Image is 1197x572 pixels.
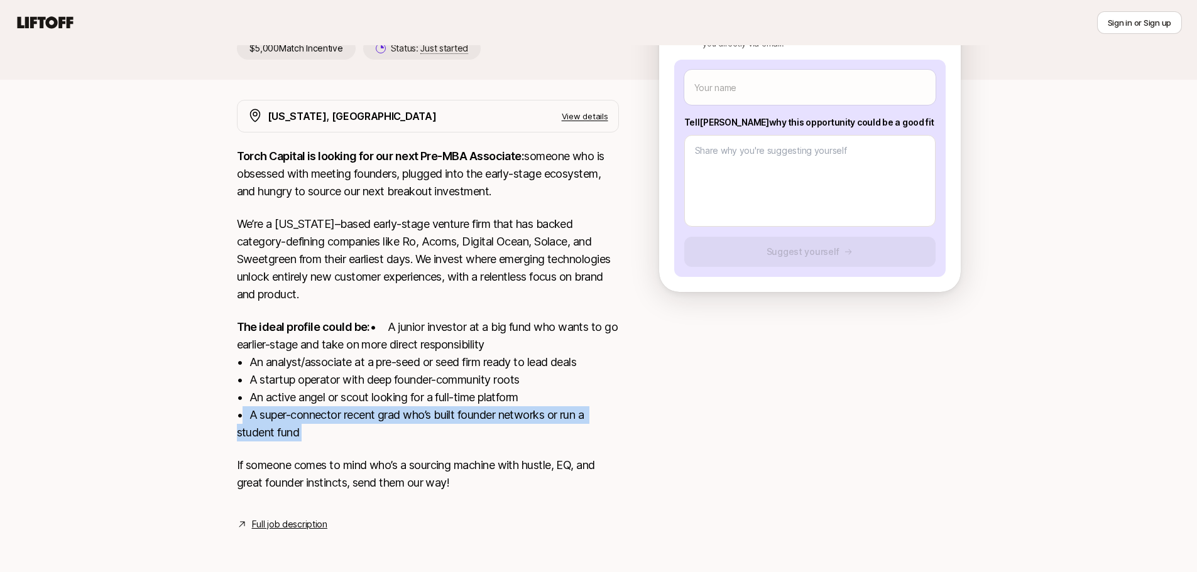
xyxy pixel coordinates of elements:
[237,148,619,200] p: someone who is obsessed with meeting founders, plugged into the early-stage ecosystem, and hungry...
[268,108,437,124] p: [US_STATE], [GEOGRAPHIC_DATA]
[237,318,619,441] p: • A junior investor at a big fund who wants to go earlier-stage and take on more direct responsib...
[237,149,525,163] strong: Torch Capital is looking for our next Pre-MBA Associate:
[1097,11,1182,34] button: Sign in or Sign up
[237,320,370,333] strong: The ideal profile could be:
[237,215,619,303] p: We’re a [US_STATE]–based early-stage venture firm that has backed category-defining companies lik...
[252,517,327,532] a: Full job description
[237,456,619,492] p: If someone comes to mind who’s a sourcing machine with hustle, EQ, and great founder instincts, s...
[684,115,936,130] p: Tell [PERSON_NAME] why this opportunity could be a good fit
[391,41,468,56] p: Status:
[420,43,468,54] span: Just started
[237,37,356,60] p: $5,000 Match Incentive
[562,110,608,122] p: View details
